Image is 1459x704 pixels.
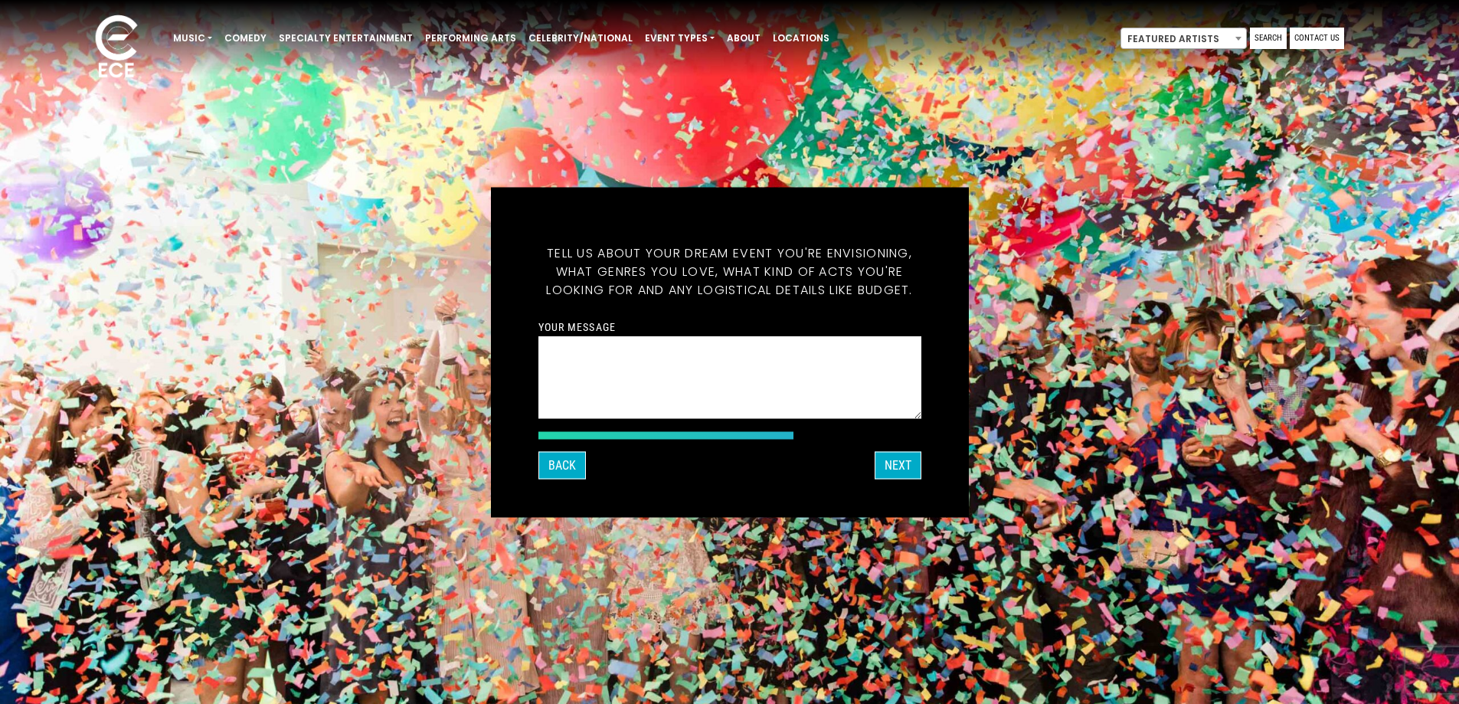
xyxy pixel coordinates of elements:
label: Your message [538,319,616,333]
a: Performing Arts [419,25,522,51]
a: Specialty Entertainment [273,25,419,51]
span: Featured Artists [1120,28,1247,49]
a: Event Types [639,25,721,51]
h5: Tell us about your dream event you're envisioning, what genres you love, what kind of acts you're... [538,225,921,317]
img: ece_new_logo_whitev2-1.png [78,11,155,85]
button: Back [538,451,586,479]
a: Contact Us [1290,28,1344,49]
a: Music [167,25,218,51]
a: Locations [767,25,836,51]
button: Next [875,451,921,479]
a: Comedy [218,25,273,51]
a: Celebrity/National [522,25,639,51]
span: Featured Artists [1121,28,1246,50]
a: About [721,25,767,51]
a: Search [1250,28,1287,49]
